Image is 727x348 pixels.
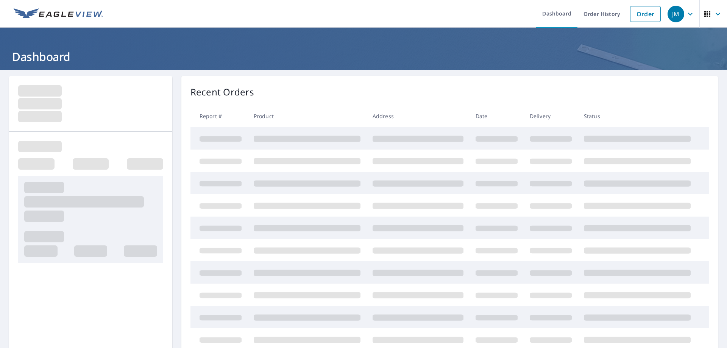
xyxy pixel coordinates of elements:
th: Status [578,105,697,127]
div: JM [668,6,684,22]
h1: Dashboard [9,49,718,64]
th: Product [248,105,367,127]
img: EV Logo [14,8,103,20]
a: Order [630,6,661,22]
th: Address [367,105,470,127]
p: Recent Orders [190,85,254,99]
th: Date [470,105,524,127]
th: Delivery [524,105,578,127]
th: Report # [190,105,248,127]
